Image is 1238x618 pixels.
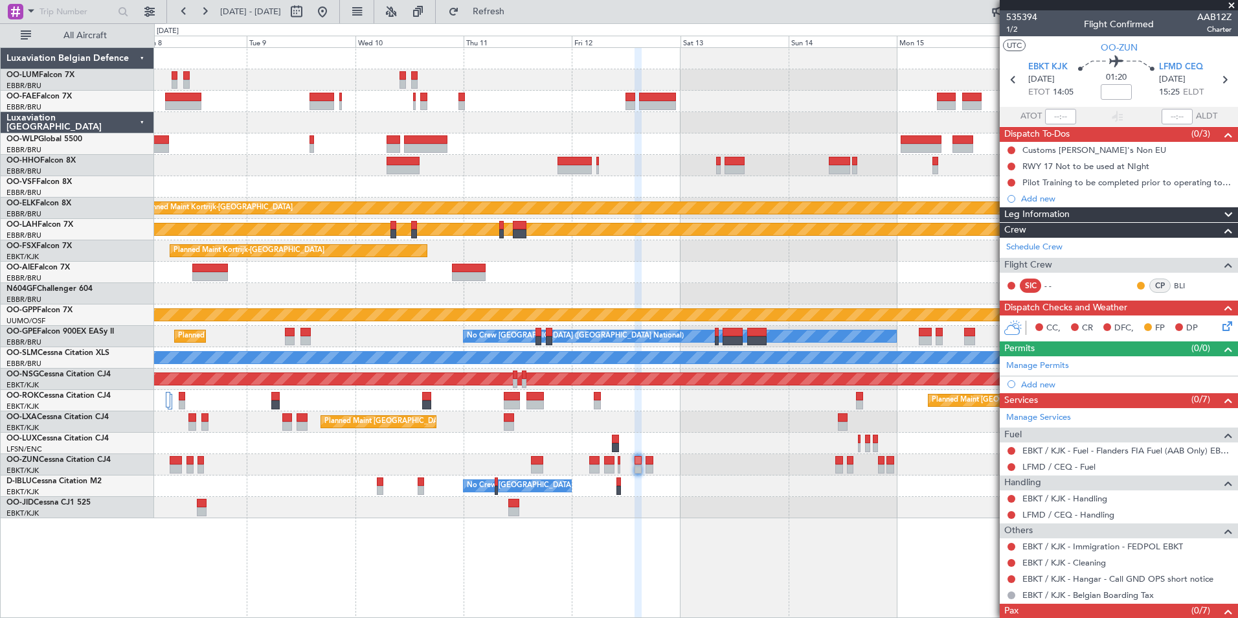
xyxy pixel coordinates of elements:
[442,1,520,22] button: Refresh
[139,36,247,47] div: Mon 8
[1114,322,1134,335] span: DFC,
[464,36,572,47] div: Thu 11
[1183,86,1204,99] span: ELDT
[6,157,76,165] a: OO-HHOFalcon 8X
[1020,110,1042,123] span: ATOT
[6,413,109,421] a: OO-LXACessna Citation CJ4
[6,456,111,464] a: OO-ZUNCessna Citation CJ4
[1044,280,1074,292] div: - -
[39,2,114,21] input: Trip Number
[1004,207,1070,222] span: Leg Information
[174,241,324,260] div: Planned Maint Kortrijk-[GEOGRAPHIC_DATA]
[6,135,38,143] span: OO-WLP
[6,509,39,518] a: EBKT/KJK
[1191,604,1210,617] span: (0/7)
[6,402,39,411] a: EBKT/KJK
[1149,279,1171,293] div: CP
[6,371,111,378] a: OO-NSGCessna Citation CJ4
[1004,475,1041,490] span: Handling
[6,328,114,336] a: OO-GPEFalcon 900EX EASy II
[897,36,1005,47] div: Mon 15
[355,36,464,47] div: Wed 10
[6,71,39,79] span: OO-LUM
[1022,493,1107,504] a: EBKT / KJK - Handling
[6,252,39,262] a: EBKT/KJK
[6,209,41,219] a: EBBR/BRU
[6,285,93,293] a: N604GFChallenger 604
[6,93,36,100] span: OO-FAE
[6,349,109,357] a: OO-SLMCessna Citation XLS
[1084,17,1154,31] div: Flight Confirmed
[1022,557,1106,568] a: EBKT / KJK - Cleaning
[6,423,39,433] a: EBKT/KJK
[467,326,684,346] div: No Crew [GEOGRAPHIC_DATA] ([GEOGRAPHIC_DATA] National)
[1022,144,1166,155] div: Customs [PERSON_NAME]'s Non EU
[6,316,45,326] a: UUMO/OSF
[6,81,41,91] a: EBBR/BRU
[1004,258,1052,273] span: Flight Crew
[34,31,137,40] span: All Aircraft
[789,36,897,47] div: Sun 14
[1155,322,1165,335] span: FP
[1028,73,1055,86] span: [DATE]
[6,306,37,314] span: OO-GPP
[6,371,39,378] span: OO-NSG
[1028,61,1068,74] span: EBKT KJK
[1006,360,1069,372] a: Manage Permits
[1159,73,1186,86] span: [DATE]
[1003,40,1026,51] button: UTC
[6,242,36,250] span: OO-FSX
[1022,161,1149,172] div: RWY 17 Not to be used at NIght
[6,221,38,229] span: OO-LAH
[6,200,36,207] span: OO-ELK
[1174,280,1203,292] a: BLI
[1022,177,1232,188] div: Pilot Training to be completed prior to operating to LFMD
[1004,523,1033,538] span: Others
[6,413,37,421] span: OO-LXA
[1022,541,1183,552] a: EBKT / KJK - Immigration - FEDPOL EBKT
[6,231,41,240] a: EBBR/BRU
[6,477,32,485] span: D-IBLU
[1197,10,1232,24] span: AAB12Z
[681,36,789,47] div: Sat 13
[467,476,684,496] div: No Crew [GEOGRAPHIC_DATA] ([GEOGRAPHIC_DATA] National)
[1021,379,1232,390] div: Add new
[6,328,37,336] span: OO-GPE
[6,338,41,347] a: EBBR/BRU
[6,166,41,176] a: EBBR/BRU
[6,456,39,464] span: OO-ZUN
[6,264,70,271] a: OO-AIEFalcon 7X
[142,198,293,218] div: Planned Maint Kortrijk-[GEOGRAPHIC_DATA]
[1028,86,1050,99] span: ETOT
[1004,223,1026,238] span: Crew
[1159,86,1180,99] span: 15:25
[1022,509,1114,520] a: LFMD / CEQ - Handling
[1191,127,1210,141] span: (0/3)
[1191,341,1210,355] span: (0/0)
[1196,110,1217,123] span: ALDT
[6,380,39,390] a: EBKT/KJK
[1045,109,1076,124] input: --:--
[1053,86,1074,99] span: 14:05
[1004,428,1022,442] span: Fuel
[6,145,41,155] a: EBBR/BRU
[6,435,37,442] span: OO-LUX
[6,392,111,400] a: OO-ROKCessna Citation CJ4
[6,444,42,454] a: LFSN/ENC
[1006,241,1063,254] a: Schedule Crew
[1004,301,1127,315] span: Dispatch Checks and Weather
[6,135,82,143] a: OO-WLPGlobal 5500
[6,499,91,507] a: OO-JIDCessna CJ1 525
[6,392,39,400] span: OO-ROK
[14,25,141,46] button: All Aircraft
[6,264,34,271] span: OO-AIE
[1006,10,1037,24] span: 535394
[1021,193,1232,204] div: Add new
[6,93,72,100] a: OO-FAEFalcon 7X
[1046,322,1061,335] span: CC,
[6,178,72,186] a: OO-VSFFalcon 8X
[932,391,1136,410] div: Planned Maint [GEOGRAPHIC_DATA] ([GEOGRAPHIC_DATA])
[1006,411,1071,424] a: Manage Services
[1004,341,1035,356] span: Permits
[1191,393,1210,406] span: (0/7)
